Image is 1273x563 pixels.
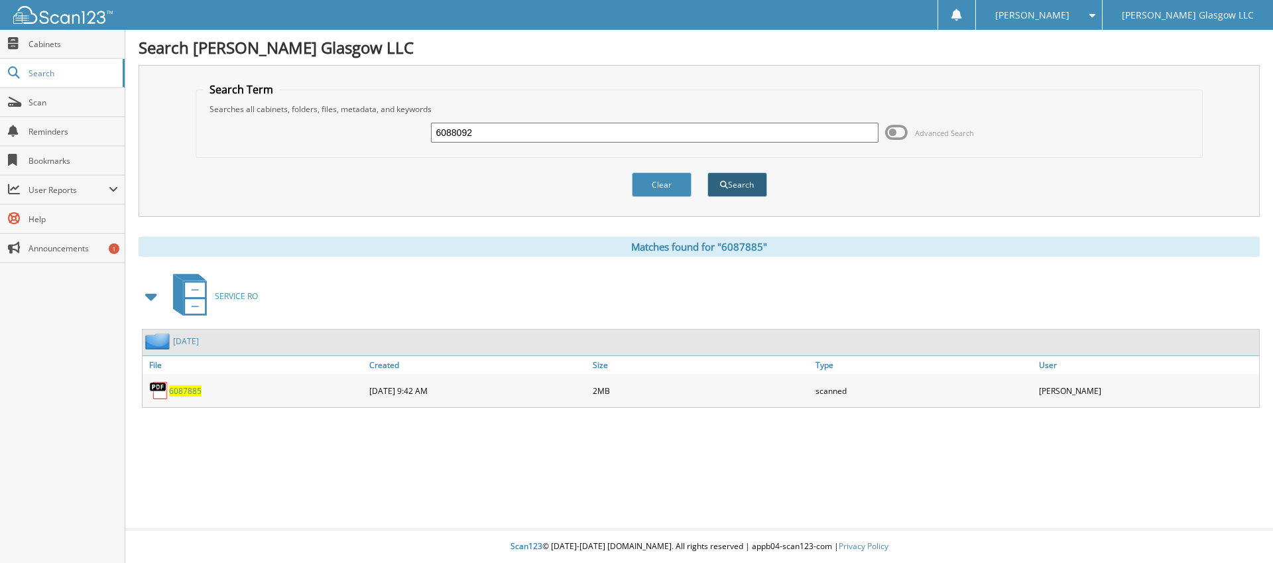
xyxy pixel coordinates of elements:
img: scan123-logo-white.svg [13,6,113,24]
div: 1 [109,243,119,254]
a: User [1036,356,1259,374]
span: User Reports [29,184,109,196]
div: Searches all cabinets, folders, files, metadata, and keywords [203,103,1196,115]
a: Type [812,356,1036,374]
a: [DATE] [173,336,199,347]
div: [DATE] 9:42 AM [366,377,589,404]
a: Created [366,356,589,374]
span: Search [29,68,116,79]
a: Privacy Policy [839,540,888,552]
a: Size [589,356,813,374]
a: SERVICE RO [165,270,258,322]
span: SERVICE RO [215,290,258,302]
div: © [DATE]-[DATE] [DOMAIN_NAME]. All rights reserved | appb04-scan123-com | [125,531,1273,563]
img: folder2.png [145,333,173,349]
legend: Search Term [203,82,280,97]
span: Cabinets [29,38,118,50]
span: Reminders [29,126,118,137]
div: 2MB [589,377,813,404]
span: Advanced Search [915,128,974,138]
span: Bookmarks [29,155,118,166]
div: scanned [812,377,1036,404]
span: Help [29,214,118,225]
img: PDF.png [149,381,169,401]
span: [PERSON_NAME] Glasgow LLC [1122,11,1254,19]
h1: Search [PERSON_NAME] Glasgow LLC [139,36,1260,58]
button: Clear [632,172,692,197]
span: Scan123 [511,540,542,552]
span: Scan [29,97,118,108]
button: Search [707,172,767,197]
div: [PERSON_NAME] [1036,377,1259,404]
span: Announcements [29,243,118,254]
span: [PERSON_NAME] [995,11,1069,19]
a: 6087885 [169,385,202,397]
a: File [143,356,366,374]
div: Matches found for "6087885" [139,237,1260,257]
